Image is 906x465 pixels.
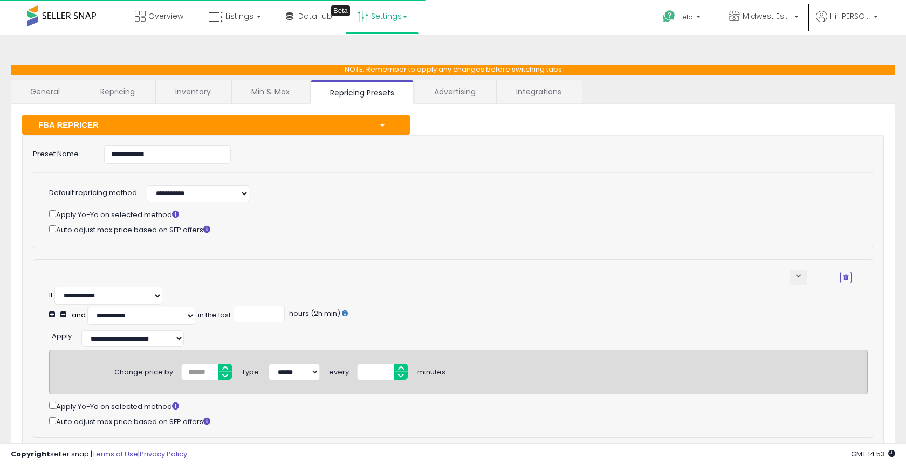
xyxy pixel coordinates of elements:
[242,364,260,378] div: Type:
[843,274,848,281] i: Remove Condition
[793,271,804,281] span: keyboard_arrow_down
[851,449,895,459] span: 2025-09-10 14:53 GMT
[22,115,410,135] button: FBA REPRICER
[92,449,138,459] a: Terms of Use
[311,80,414,104] a: Repricing Presets
[114,364,173,378] div: Change price by
[232,80,309,103] a: Min & Max
[816,11,878,35] a: Hi [PERSON_NAME]
[678,12,693,22] span: Help
[49,223,852,235] div: Auto adjust max price based on SFP offers
[329,364,349,378] div: every
[497,80,581,103] a: Integrations
[148,11,183,22] span: Overview
[49,208,852,220] div: Apply Yo-Yo on selected method
[25,145,96,159] label: Preset Name
[11,449,50,459] strong: Copyright
[662,10,676,23] i: Get Help
[790,270,807,285] button: keyboard_arrow_down
[11,80,80,103] a: General
[415,80,495,103] a: Advertising
[225,11,253,22] span: Listings
[743,11,791,22] span: Midwest Estore
[298,11,332,22] span: DataHub
[81,80,154,103] a: Repricing
[830,11,870,22] span: Hi [PERSON_NAME]
[49,415,868,427] div: Auto adjust max price based on SFP offers
[140,449,187,459] a: Privacy Policy
[52,328,73,342] div: :
[654,2,711,35] a: Help
[287,308,340,318] span: hours (2h min)
[30,119,371,130] div: FBA REPRICER
[156,80,230,103] a: Inventory
[11,449,187,460] div: seller snap | |
[198,310,231,321] div: in the last
[49,188,139,198] label: Default repricing method:
[52,331,72,341] span: Apply
[11,65,895,75] p: NOTE: Remember to apply any changes before switching tabs
[49,400,868,412] div: Apply Yo-Yo on selected method
[331,5,350,16] div: Tooltip anchor
[417,364,445,378] div: minutes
